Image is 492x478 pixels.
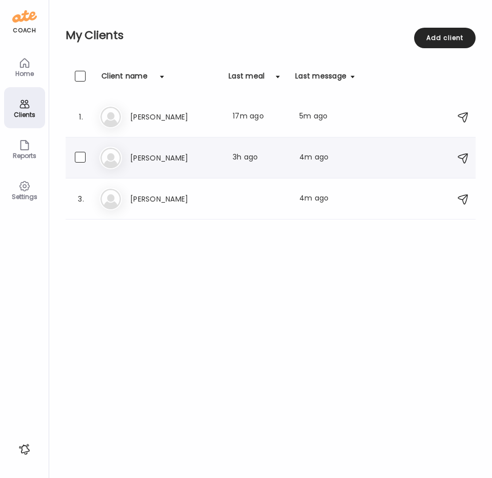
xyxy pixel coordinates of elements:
[233,152,287,164] div: 3h ago
[6,111,43,118] div: Clients
[229,71,264,87] div: Last meal
[233,111,287,123] div: 17m ago
[414,28,476,48] div: Add client
[75,111,87,123] div: 1.
[12,8,37,25] img: ate
[6,193,43,200] div: Settings
[130,152,220,164] h3: [PERSON_NAME]
[66,28,476,43] h2: My Clients
[299,111,355,123] div: 5m ago
[299,193,355,205] div: 4m ago
[13,26,36,35] div: coach
[130,111,220,123] h3: [PERSON_NAME]
[101,71,148,87] div: Client name
[295,71,346,87] div: Last message
[299,152,355,164] div: 4m ago
[6,70,43,77] div: Home
[130,193,220,205] h3: [PERSON_NAME]
[6,152,43,159] div: Reports
[75,193,87,205] div: 3.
